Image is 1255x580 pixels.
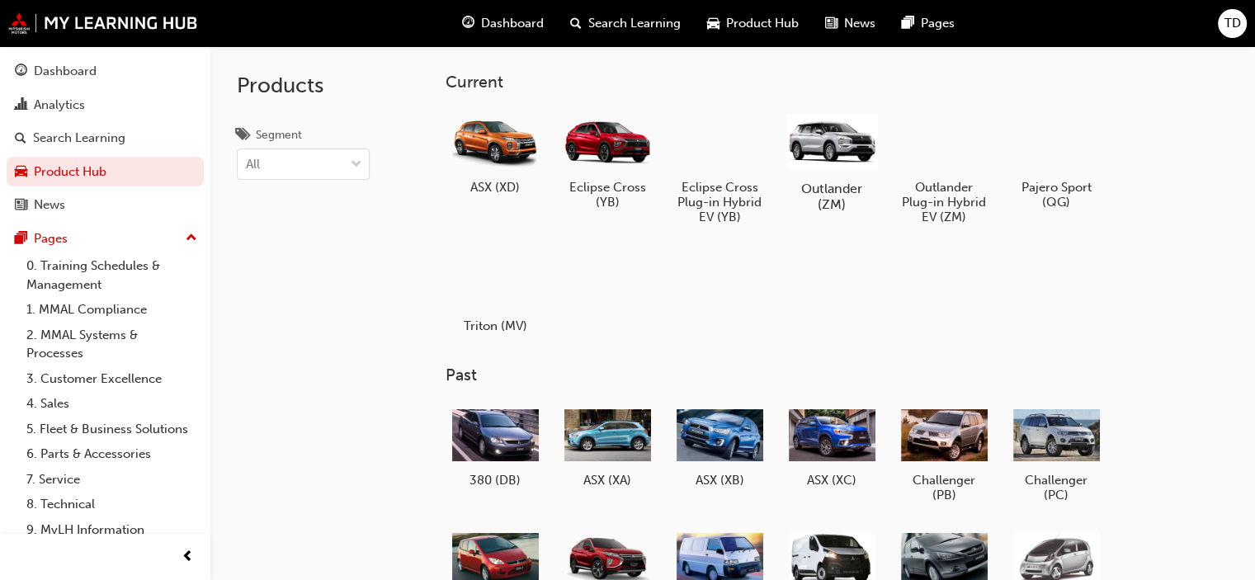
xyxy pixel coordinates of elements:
[452,473,539,488] h5: 380 (DB)
[1013,180,1100,210] h5: Pajero Sport (QG)
[256,127,302,144] div: Segment
[786,181,878,212] h5: Outlander (ZM)
[726,14,799,33] span: Product Hub
[7,56,204,87] a: Dashboard
[825,13,837,34] span: news-icon
[20,417,204,442] a: 5. Fleet & Business Solutions
[707,13,720,34] span: car-icon
[351,154,362,176] span: down-icon
[246,155,260,174] div: All
[7,53,204,224] button: DashboardAnalyticsSearch LearningProduct HubNews
[889,7,968,40] a: pages-iconPages
[557,7,694,40] a: search-iconSearch Learning
[34,96,85,115] div: Analytics
[20,517,204,543] a: 9. MyLH Information
[7,190,204,220] a: News
[20,323,204,366] a: 2. MMAL Systems & Processes
[15,98,27,113] span: chart-icon
[446,105,545,200] a: ASX (XD)
[15,64,27,79] span: guage-icon
[7,90,204,120] a: Analytics
[34,62,97,81] div: Dashboard
[677,473,763,488] h5: ASX (XB)
[1218,9,1247,38] button: TD
[20,391,204,417] a: 4. Sales
[558,105,657,215] a: Eclipse Cross (YB)
[894,105,993,230] a: Outlander Plug-in Hybrid EV (ZM)
[446,73,1229,92] h3: Current
[7,224,204,254] button: Pages
[20,253,204,297] a: 0. Training Schedules & Management
[588,14,681,33] span: Search Learning
[7,123,204,153] a: Search Learning
[670,105,769,230] a: Eclipse Cross Plug-in Hybrid EV (YB)
[677,180,763,224] h5: Eclipse Cross Plug-in Hybrid EV (YB)
[782,105,881,215] a: Outlander (ZM)
[789,473,875,488] h5: ASX (XC)
[1007,105,1106,215] a: Pajero Sport (QG)
[20,467,204,493] a: 7. Service
[34,196,65,215] div: News
[1013,473,1100,502] h5: Challenger (PC)
[34,229,68,248] div: Pages
[15,198,27,213] span: news-icon
[844,14,875,33] span: News
[901,473,988,502] h5: Challenger (PB)
[564,473,651,488] h5: ASX (XA)
[902,13,914,34] span: pages-icon
[1007,398,1106,509] a: Challenger (PC)
[15,232,27,247] span: pages-icon
[7,157,204,187] a: Product Hub
[481,14,544,33] span: Dashboard
[237,73,370,99] h2: Products
[894,398,993,509] a: Challenger (PB)
[452,180,539,195] h5: ASX (XD)
[182,547,194,568] span: prev-icon
[446,398,545,494] a: 380 (DB)
[694,7,812,40] a: car-iconProduct Hub
[33,129,125,148] div: Search Learning
[20,366,204,392] a: 3. Customer Excellence
[570,13,582,34] span: search-icon
[15,165,27,180] span: car-icon
[15,131,26,146] span: search-icon
[921,14,955,33] span: Pages
[462,13,474,34] span: guage-icon
[20,441,204,467] a: 6. Parts & Accessories
[901,180,988,224] h5: Outlander Plug-in Hybrid EV (ZM)
[20,297,204,323] a: 1. MMAL Compliance
[8,12,198,34] img: mmal
[449,7,557,40] a: guage-iconDashboard
[564,180,651,210] h5: Eclipse Cross (YB)
[452,318,539,333] h5: Triton (MV)
[446,365,1229,384] h3: Past
[812,7,889,40] a: news-iconNews
[237,129,249,144] span: tags-icon
[670,398,769,494] a: ASX (XB)
[20,492,204,517] a: 8. Technical
[446,243,545,339] a: Triton (MV)
[782,398,881,494] a: ASX (XC)
[558,398,657,494] a: ASX (XA)
[1224,14,1241,33] span: TD
[186,228,197,249] span: up-icon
